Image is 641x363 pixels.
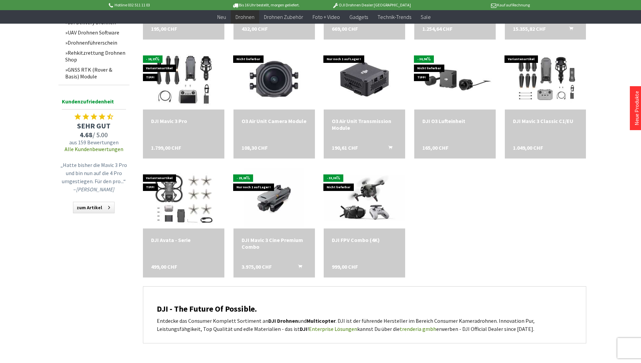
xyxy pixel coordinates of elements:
[513,144,543,151] span: 1.049,00 CHF
[332,25,358,32] span: 669,00 CHF
[146,168,222,228] img: DJI Avata - Serie
[377,14,411,20] span: Technik-Trends
[332,118,397,131] a: O3 Air Unit Transmission Module 190,61 CHF In den Warenkorb
[416,10,436,24] a: Sale
[332,144,358,151] span: 190,61 CHF
[309,325,357,332] a: Enterprise Lösungen
[332,263,358,270] span: 999,00 CHF
[422,118,488,124] div: DJI O3 Lufteinheit
[242,263,272,270] span: 3.975,00 CHF
[242,25,268,32] span: 432,00 CHF
[80,130,93,139] span: 4.68
[108,1,213,9] p: Hotline 032 511 11 03
[508,49,584,110] img: DJI Mavic 3 Classic C1/EU
[62,48,129,65] a: Rehkitzrettung Drohnen Shop
[513,25,546,32] span: 15.355,82 CHF
[332,118,397,131] div: O3 Air Unit Transmission Module
[259,10,308,24] a: Drohnen Zubehör
[58,139,129,146] span: aus 159 Bewertungen
[151,263,177,270] span: 499,00 CHF
[244,168,304,228] img: DJI Mavic 3 Cine Premium Combo
[242,118,307,124] div: O3 Air Unit Camera Module
[319,1,424,9] p: DJI Drohnen Dealer [GEOGRAPHIC_DATA]
[422,144,448,151] span: 165,00 CHF
[62,65,129,81] a: GNSS RTK (Rover & Basis) Module
[268,317,298,324] strong: DJI Drohnen
[513,118,578,124] a: DJI Mavic 3 Classic C1/EU 1.049,00 CHF
[76,186,114,193] em: [PERSON_NAME]
[424,1,530,9] p: Kauf auf Rechnung
[58,130,129,139] span: / 5.00
[58,121,129,130] span: SEHR GUT
[62,38,129,48] a: Drohnenführerschein
[62,97,126,110] span: Kundenzufriedenheit
[244,49,304,110] img: O3 Air Unit Camera Module
[300,325,307,332] strong: DJI
[151,237,216,243] a: DJI Avata - Serie 499,00 CHF
[561,25,577,34] button: In den Warenkorb
[151,118,216,124] a: DJI Mavic 3 Pro 1.799,00 CHF
[236,14,254,20] span: Drohnen
[242,237,307,250] div: DJI Mavic 3 Cine Premium Combo
[400,325,436,332] a: trenderia gmbh
[308,10,345,24] a: Foto + Video
[332,237,397,243] a: DJI FPV Combo (4K) 999,00 CHF
[151,237,216,243] div: DJI Avata - Serie
[151,118,216,124] div: DJI Mavic 3 Pro
[242,237,307,250] a: DJI Mavic 3 Cine Premium Combo 3.975,00 CHF In den Warenkorb
[373,10,416,24] a: Technik-Trends
[242,144,268,151] span: 108,30 CHF
[421,14,431,20] span: Sale
[217,14,226,20] span: Neu
[349,14,368,20] span: Gadgets
[306,317,336,324] strong: Multicopter
[345,10,373,24] a: Gadgets
[62,27,129,38] a: UAV Drohnen Software
[313,14,340,20] span: Foto + Video
[242,118,307,124] a: O3 Air Unit Camera Module 108,30 CHF
[264,14,303,20] span: Drohnen Zubehör
[513,118,578,124] div: DJI Mavic 3 Classic C1/EU
[231,10,259,24] a: Drohnen
[146,49,222,110] img: DJI Mavic 3 Pro
[151,25,177,32] span: 195,00 CHF
[157,305,572,313] h2: DJI - The Future Of Possible.
[213,10,231,24] a: Neu
[334,49,395,110] img: O3 Air Unit Transmission Module
[213,1,319,9] p: Bis 16 Uhr bestellt, morgen geliefert.
[73,202,115,213] a: zum Artikel
[324,175,405,221] img: DJI FPV Combo (4K)
[290,263,306,272] button: In den Warenkorb
[151,144,181,151] span: 1.799,00 CHF
[65,146,123,152] a: Alle Kundenbewertungen
[422,25,452,32] span: 1.254,64 CHF
[157,317,572,333] p: Entdecke das Consumer Komplett Sortiment an und . DJI ist der führende Hersteller im Bereich Cons...
[633,91,640,125] a: Neue Produkte
[422,118,488,124] a: DJI O3 Lufteinheit 165,00 CHF
[414,52,496,106] img: DJI O3 Lufteinheit
[332,237,397,243] div: DJI FPV Combo (4K)
[60,161,128,193] p: „Hatte bisher die Mavic 3 Pro und bin nun auf die 4 Pro umgestiegen. Für den pro...“ –
[380,144,396,153] button: In den Warenkorb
